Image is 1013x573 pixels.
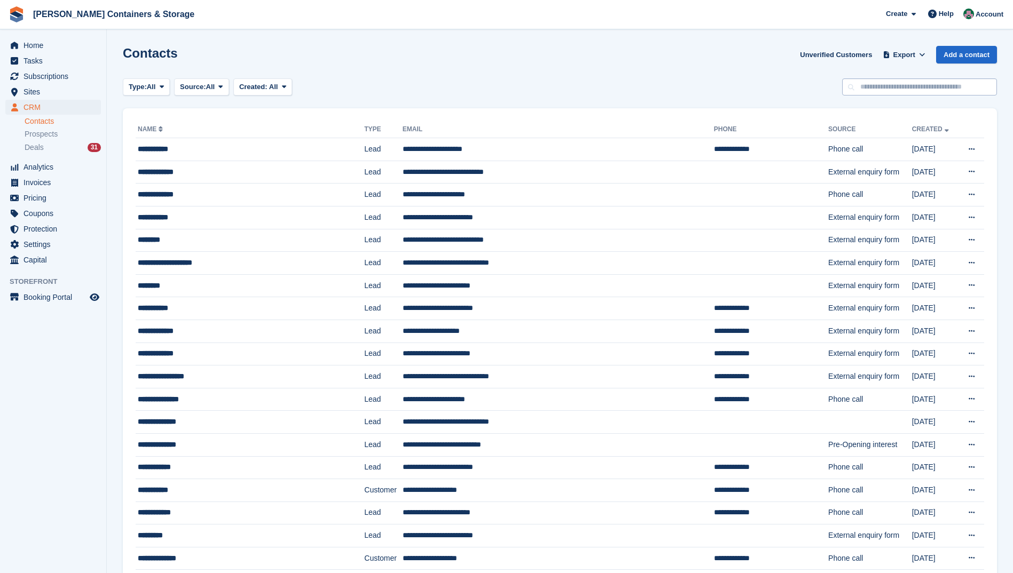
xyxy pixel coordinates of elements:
[912,252,958,275] td: [DATE]
[23,160,88,174] span: Analytics
[129,82,147,92] span: Type:
[25,129,101,140] a: Prospects
[364,320,402,343] td: Lead
[364,343,402,365] td: Lead
[912,502,958,524] td: [DATE]
[828,229,912,252] td: External enquiry form
[23,206,88,221] span: Coupons
[123,46,178,60] h1: Contacts
[364,547,402,570] td: Customer
[364,252,402,275] td: Lead
[912,297,958,320] td: [DATE]
[23,84,88,99] span: Sites
[23,175,88,190] span: Invoices
[828,138,912,161] td: Phone call
[886,9,907,19] span: Create
[912,433,958,456] td: [DATE]
[29,5,199,23] a: [PERSON_NAME] Containers & Storage
[828,433,912,456] td: Pre-Opening interest
[828,161,912,184] td: External enquiry form
[828,524,912,547] td: External enquiry form
[881,46,928,63] button: Export
[912,161,958,184] td: [DATE]
[364,297,402,320] td: Lead
[88,143,101,152] div: 31
[23,53,88,68] span: Tasks
[828,343,912,365] td: External enquiry form
[912,365,958,388] td: [DATE]
[5,221,101,236] a: menu
[364,365,402,388] td: Lead
[714,121,828,138] th: Phone
[180,82,206,92] span: Source:
[912,138,958,161] td: [DATE]
[912,184,958,206] td: [DATE]
[828,479,912,502] td: Phone call
[912,320,958,343] td: [DATE]
[364,206,402,229] td: Lead
[5,290,101,305] a: menu
[828,274,912,297] td: External enquiry form
[206,82,215,92] span: All
[364,524,402,547] td: Lead
[912,411,958,434] td: [DATE]
[147,82,156,92] span: All
[174,78,229,96] button: Source: All
[123,78,170,96] button: Type: All
[893,50,915,60] span: Export
[23,190,88,205] span: Pricing
[23,38,88,53] span: Home
[364,456,402,479] td: Lead
[23,237,88,252] span: Settings
[939,9,954,19] span: Help
[828,502,912,524] td: Phone call
[364,502,402,524] td: Lead
[912,547,958,570] td: [DATE]
[364,121,402,138] th: Type
[364,433,402,456] td: Lead
[976,9,1003,20] span: Account
[5,252,101,267] a: menu
[364,274,402,297] td: Lead
[828,388,912,411] td: Phone call
[828,365,912,388] td: External enquiry form
[25,142,101,153] a: Deals 31
[963,9,974,19] img: Julia Marcham
[828,184,912,206] td: Phone call
[364,161,402,184] td: Lead
[912,274,958,297] td: [DATE]
[5,175,101,190] a: menu
[23,100,88,115] span: CRM
[364,184,402,206] td: Lead
[828,297,912,320] td: External enquiry form
[912,388,958,411] td: [DATE]
[5,53,101,68] a: menu
[828,121,912,138] th: Source
[5,84,101,99] a: menu
[364,479,402,502] td: Customer
[828,320,912,343] td: External enquiry form
[233,78,292,96] button: Created: All
[364,411,402,434] td: Lead
[23,221,88,236] span: Protection
[912,524,958,547] td: [DATE]
[912,343,958,365] td: [DATE]
[364,388,402,411] td: Lead
[23,290,88,305] span: Booking Portal
[25,129,58,139] span: Prospects
[10,276,106,287] span: Storefront
[936,46,997,63] a: Add a contact
[5,69,101,84] a: menu
[23,69,88,84] span: Subscriptions
[23,252,88,267] span: Capital
[9,6,25,22] img: stora-icon-8386f47178a22dfd0bd8f6a31ec36ba5ce8667c1dd55bd0f319d3a0aa187defe.svg
[828,206,912,229] td: External enquiry form
[5,237,101,252] a: menu
[364,138,402,161] td: Lead
[796,46,876,63] a: Unverified Customers
[912,229,958,252] td: [DATE]
[88,291,101,304] a: Preview store
[5,206,101,221] a: menu
[828,547,912,570] td: Phone call
[25,142,44,153] span: Deals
